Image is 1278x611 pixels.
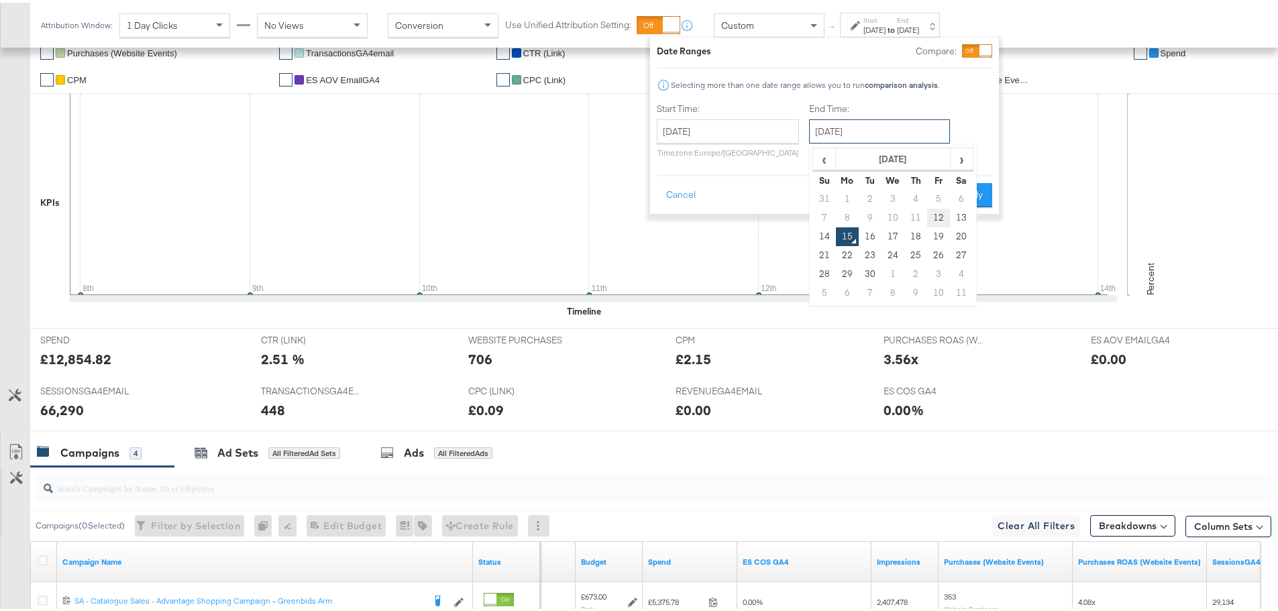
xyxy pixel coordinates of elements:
[496,70,510,84] a: ✔
[468,331,569,344] span: WEBSITE PURCHASES
[478,554,535,565] a: Shows the current state of your Ad Campaign.
[836,168,859,187] th: Mo
[67,72,87,82] span: CPM
[904,206,927,225] td: 11
[927,243,950,262] td: 26
[40,44,54,57] a: ✔
[950,206,973,225] td: 13
[1091,347,1126,366] div: £0.00
[809,100,955,113] label: End Time:
[40,194,60,207] div: KPIs
[998,515,1075,532] span: Clear All Filters
[567,302,601,315] div: Timeline
[496,44,510,57] a: ✔
[279,70,292,84] a: ✔
[657,145,799,155] p: Timezone: Europe/[GEOGRAPHIC_DATA]
[882,262,904,281] td: 1
[523,72,566,82] span: CPC (Link)
[261,398,285,417] div: 448
[676,331,776,344] span: CPM
[897,22,919,33] div: [DATE]
[884,398,924,417] div: 0.00%
[468,398,504,417] div: £0.09
[648,594,703,604] span: £5,375.78
[863,22,886,33] div: [DATE]
[657,42,711,55] div: Date Ranges
[950,187,973,206] td: 6
[951,146,972,166] span: ›
[916,42,957,55] label: Compare:
[836,281,859,300] td: 6
[1212,594,1234,604] span: 29,134
[434,445,492,457] div: All Filtered Ads
[581,554,637,565] a: The maximum amount you're willing to spend on your ads, on average each day or over the lifetime ...
[67,46,177,56] span: Purchases (Website Events)
[877,554,933,565] a: The number of times your ad was served. On mobile apps an ad is counted as served the first time ...
[927,225,950,243] td: 19
[40,70,54,84] a: ✔
[904,262,927,281] td: 2
[261,382,362,395] span: TRANSACTIONSGA4EMAIL
[813,187,836,206] td: 31
[505,16,631,29] label: Use Unified Attribution Setting:
[859,225,882,243] td: 16
[743,554,866,565] a: ES COS GA4
[884,347,918,366] div: 3.56x
[40,331,141,344] span: SPEND
[859,281,882,300] td: 7
[944,554,1067,565] a: The number of times a purchase was made tracked by your Custom Audience pixel on your website aft...
[836,187,859,206] td: 1
[813,206,836,225] td: 7
[836,146,951,168] th: [DATE]
[1161,46,1186,56] span: Spend
[904,281,927,300] td: 9
[814,146,835,166] span: ‹
[581,602,595,610] sub: Daily
[992,512,1080,534] button: Clear All Filters
[676,382,776,395] span: REVENUEGA4EMAIL
[886,22,897,32] strong: to
[127,17,178,29] span: 1 Day Clicks
[468,347,492,366] div: 706
[859,168,882,187] th: Tu
[813,262,836,281] td: 28
[1078,594,1096,604] span: 4.08x
[859,262,882,281] td: 30
[468,382,569,395] span: CPC (LINK)
[721,17,754,29] span: Custom
[657,180,705,205] button: Cancel
[882,206,904,225] td: 10
[1134,44,1147,57] a: ✔
[1144,260,1157,292] text: Percent
[884,331,984,344] span: PURCHASES ROAS (WEBSITE EVENTS)
[859,243,882,262] td: 23
[836,225,859,243] td: 15
[813,225,836,243] td: 14
[60,443,119,458] div: Campaigns
[648,554,732,565] a: The total amount spent to date.
[404,443,424,458] div: Ads
[40,398,84,417] div: 66,290
[950,168,973,187] th: Sa
[40,347,111,366] div: £12,854.82
[523,46,566,56] span: CTR (Link)
[1185,513,1271,535] button: Column Sets
[395,17,443,29] span: Conversion
[950,225,973,243] td: 20
[904,168,927,187] th: Th
[40,18,113,27] div: Attribution Window:
[813,243,836,262] td: 21
[904,187,927,206] td: 4
[74,593,423,604] div: SA - Catalogue Sales - Advantage Shopping Campaign – Greenbids Arm
[1091,331,1191,344] span: ES AOV EMAILGA4
[865,77,938,87] strong: comparison analysis
[743,594,763,604] span: 0.00%
[826,23,839,27] span: ↑
[882,168,904,187] th: We
[264,17,304,29] span: No Views
[129,445,142,457] div: 4
[927,187,950,206] td: 5
[927,281,950,300] td: 10
[927,262,950,281] td: 3
[268,445,340,457] div: All Filtered Ad Sets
